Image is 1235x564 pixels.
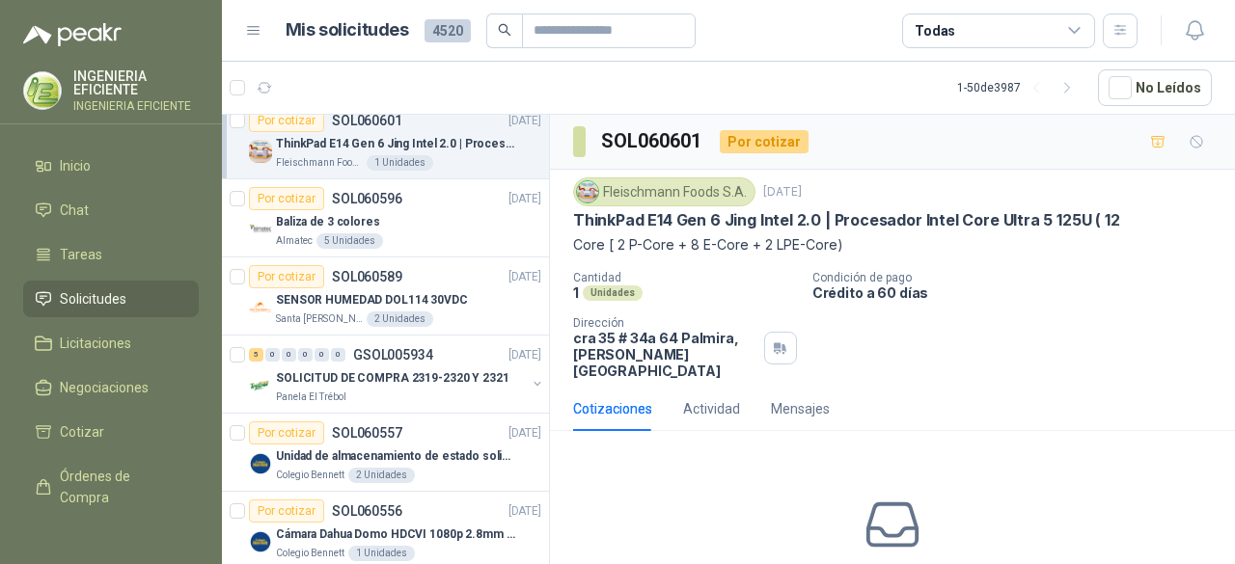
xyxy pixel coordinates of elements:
img: Company Logo [249,218,272,241]
p: cra 35 # 34a 64 Palmira , [PERSON_NAME][GEOGRAPHIC_DATA] [573,330,756,379]
div: Unidades [583,285,643,301]
p: SENSOR HUMEDAD DOL114 30VDC [276,291,468,309]
p: SOL060601 [332,114,402,127]
p: Panela El Trébol [276,389,346,405]
div: Fleischmann Foods S.A. [573,177,755,206]
img: Company Logo [249,296,272,319]
p: SOL060557 [332,426,402,440]
img: Company Logo [249,452,272,475]
img: Company Logo [24,72,61,109]
p: [DATE] [508,424,541,443]
p: ThinkPad E14 Gen 6 Jing Intel 2.0 | Procesador Intel Core Ultra 5 125U ( 12 [276,135,516,153]
a: Por cotizarSOL060589[DATE] Company LogoSENSOR HUMEDAD DOL114 30VDCSanta [PERSON_NAME]2 Unidades [222,257,549,336]
p: SOL060556 [332,504,402,518]
img: Company Logo [249,374,272,397]
div: 0 [331,348,345,362]
div: 0 [315,348,329,362]
a: Por cotizarSOL060596[DATE] Company LogoBaliza de 3 coloresAlmatec5 Unidades [222,179,549,257]
span: 4520 [425,19,471,42]
div: 0 [282,348,296,362]
a: Cotizar [23,414,199,450]
div: 0 [265,348,280,362]
div: Por cotizar [249,109,324,132]
a: 5 0 0 0 0 0 GSOL005934[DATE] Company LogoSOLICITUD DE COMPRA 2319-2320 Y 2321Panela El Trébol [249,343,545,405]
p: [DATE] [508,346,541,364]
h3: SOL060601 [601,126,704,156]
p: Unidad de almacenamiento de estado solido Marca SK hynix [DATE] NVMe 256GB HFM256GDJTNG-8310A M.2... [276,447,516,466]
div: 5 [249,348,263,362]
p: Fleischmann Foods S.A. [276,155,363,171]
p: INGENIERIA EFICIENTE [73,100,199,112]
div: Por cotizar [249,499,324,523]
a: Por cotizarSOL060601[DATE] Company LogoThinkPad E14 Gen 6 Jing Intel 2.0 | Procesador Intel Core ... [222,101,549,179]
p: [DATE] [763,183,802,201]
p: [DATE] [508,112,541,130]
span: Inicio [60,155,91,176]
div: Por cotizar [720,130,809,153]
p: 1 [573,284,579,301]
h1: Mis solicitudes [286,16,409,44]
p: Almatec [276,233,313,249]
span: Órdenes de Compra [60,466,180,508]
div: Todas [915,20,955,41]
p: [DATE] [508,268,541,286]
div: Por cotizar [249,187,324,210]
div: 1 Unidades [348,546,415,561]
p: SOL060596 [332,192,402,205]
p: Baliza de 3 colores [276,213,380,231]
img: Company Logo [249,140,272,163]
p: Crédito a 60 días [812,284,1227,301]
a: Por cotizarSOL060557[DATE] Company LogoUnidad de almacenamiento de estado solido Marca SK hynix [... [222,414,549,492]
div: Mensajes [771,398,830,419]
a: Negociaciones [23,369,199,406]
div: 1 - 50 de 3987 [957,72,1083,103]
div: 0 [298,348,313,362]
p: Cámara Dahua Domo HDCVI 1080p 2.8mm IP67 Led IR 30m mts nocturnos [276,525,516,544]
p: Santa [PERSON_NAME] [276,311,363,327]
div: Por cotizar [249,265,324,288]
span: search [498,23,511,37]
span: Chat [60,200,89,221]
div: 1 Unidades [367,155,433,171]
a: Chat [23,192,199,228]
p: SOL060589 [332,270,402,283]
div: Actividad [683,398,740,419]
img: Logo peakr [23,23,122,46]
p: ThinkPad E14 Gen 6 Jing Intel 2.0 | Procesador Intel Core Ultra 5 125U ( 12 [573,210,1120,230]
span: Negociaciones [60,377,149,398]
p: Core [ 2 P-Core + 8 E-Core + 2 LPE-Core) [573,234,1212,255]
p: Dirección [573,316,756,330]
div: Cotizaciones [573,398,652,419]
a: Licitaciones [23,325,199,362]
div: 2 Unidades [367,311,433,327]
a: Tareas [23,236,199,273]
div: 5 Unidades [316,233,383,249]
span: Tareas [60,244,102,265]
p: [DATE] [508,502,541,521]
a: Solicitudes [23,281,199,317]
p: SOLICITUD DE COMPRA 2319-2320 Y 2321 [276,369,509,388]
div: 2 Unidades [348,468,415,483]
img: Company Logo [249,530,272,553]
p: Colegio Bennett [276,546,344,561]
p: [DATE] [508,190,541,208]
span: Licitaciones [60,333,131,354]
p: Cantidad [573,271,797,284]
span: Solicitudes [60,288,126,309]
p: Condición de pago [812,271,1227,284]
a: Inicio [23,148,199,184]
span: Cotizar [60,421,104,443]
p: GSOL005934 [353,348,433,362]
p: INGENIERIA EFICIENTE [73,69,199,96]
p: Colegio Bennett [276,468,344,483]
div: Por cotizar [249,421,324,444]
img: Company Logo [577,181,598,202]
a: Órdenes de Compra [23,458,199,516]
button: No Leídos [1098,69,1212,106]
